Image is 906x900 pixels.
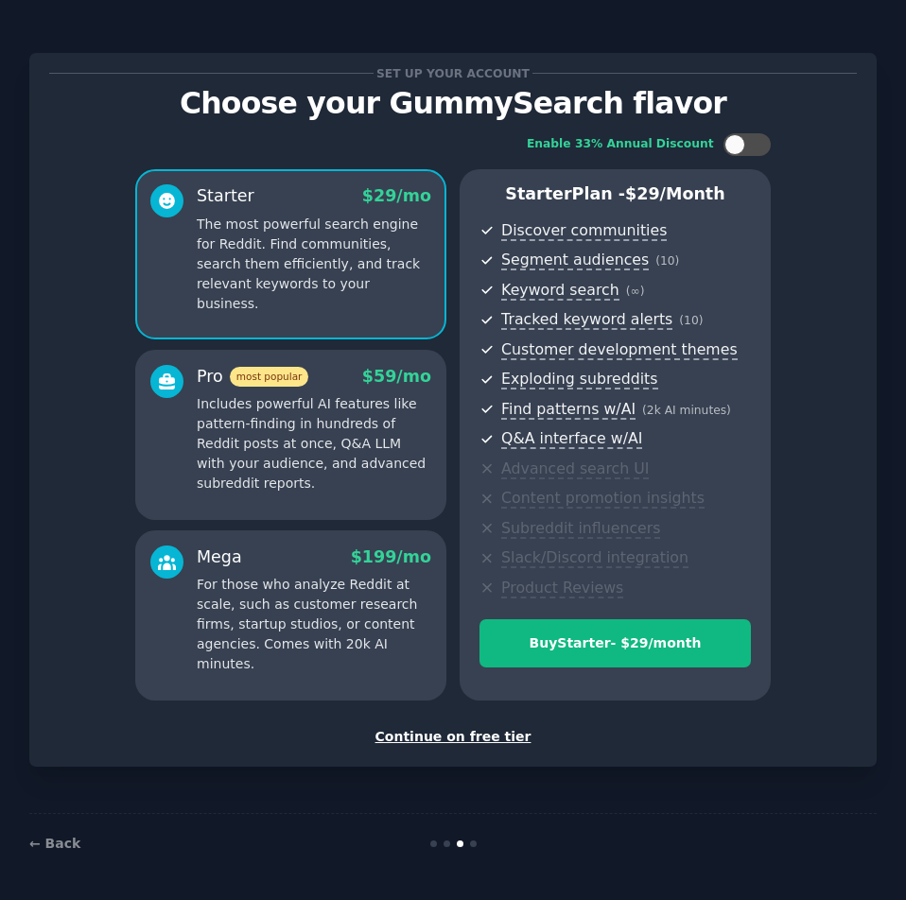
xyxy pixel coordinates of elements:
[501,579,623,598] span: Product Reviews
[197,575,431,674] p: For those who analyze Reddit at scale, such as customer research firms, startup studios, or conte...
[626,285,645,298] span: ( ∞ )
[501,281,619,301] span: Keyword search
[197,394,431,493] p: Includes powerful AI features like pattern-finding in hundreds of Reddit posts at once, Q&A LLM w...
[374,63,533,83] span: Set up your account
[501,370,657,389] span: Exploding subreddits
[501,459,649,479] span: Advanced search UI
[351,547,431,566] span: $ 199 /mo
[625,184,725,203] span: $ 29 /month
[501,221,667,241] span: Discover communities
[49,727,857,747] div: Continue on free tier
[501,251,649,270] span: Segment audiences
[501,310,672,330] span: Tracked keyword alerts
[501,548,688,568] span: Slack/Discord integration
[197,545,242,569] div: Mega
[49,87,857,120] p: Choose your GummySearch flavor
[501,519,660,539] span: Subreddit influencers
[501,489,705,509] span: Content promotion insights
[197,215,431,314] p: The most powerful search engine for Reddit. Find communities, search them efficiently, and track ...
[362,367,431,386] span: $ 59 /mo
[501,340,738,360] span: Customer development themes
[230,367,309,387] span: most popular
[197,184,254,208] div: Starter
[480,633,750,653] div: Buy Starter - $ 29 /month
[479,182,751,206] p: Starter Plan -
[642,404,731,417] span: ( 2k AI minutes )
[362,186,431,205] span: $ 29 /mo
[197,365,308,389] div: Pro
[501,429,642,449] span: Q&A interface w/AI
[501,400,636,420] span: Find patterns w/AI
[527,136,714,153] div: Enable 33% Annual Discount
[29,836,80,851] a: ← Back
[479,619,751,667] button: BuyStarter- $29/month
[679,314,703,327] span: ( 10 )
[655,254,679,268] span: ( 10 )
